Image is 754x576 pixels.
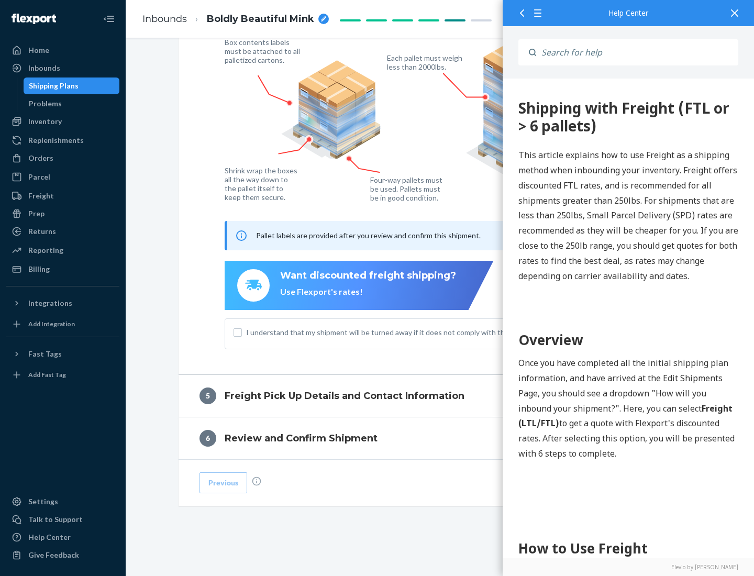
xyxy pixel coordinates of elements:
h4: Freight Pick Up Details and Contact Information [225,389,464,403]
a: Add Integration [6,316,119,333]
div: Help Center [518,9,738,17]
a: Freight [6,187,119,204]
a: Shipping Plans [24,77,120,94]
ol: breadcrumbs [134,4,337,35]
a: Returns [6,223,119,240]
div: Use Flexport's rates! [280,286,456,298]
div: Add Integration [28,319,75,328]
div: Returns [28,226,56,237]
div: 6 [199,430,216,447]
a: Talk to Support [6,511,119,528]
a: Problems [24,95,120,112]
button: 5Freight Pick Up Details and Contact Information [179,375,702,417]
div: Inventory [28,116,62,127]
span: I understand that my shipment will be turned away if it does not comply with the above guidelines. [246,327,647,338]
a: Settings [6,493,119,510]
h4: Review and Confirm Shipment [225,431,378,445]
a: Help Center [6,529,119,546]
span: Pallet labels are provided after you review and confirm this shipment. [256,231,481,240]
input: I understand that my shipment will be turned away if it does not comply with the above guidelines. [234,328,242,337]
p: This article explains how to use Freight as a shipping method when inbounding your inventory. Fre... [16,69,236,205]
div: 5 [199,387,216,404]
div: Give Feedback [28,550,79,560]
div: Shipping Plans [29,81,79,91]
div: Integrations [28,298,72,308]
div: Orders [28,153,53,163]
h2: Step 1: Boxes and Labels [16,491,236,509]
div: Problems [29,98,62,109]
figcaption: Shrink wrap the boxes all the way down to the pallet itself to keep them secure. [225,166,300,202]
h1: Overview [16,251,236,272]
div: Talk to Support [28,514,83,525]
div: Reporting [28,245,63,256]
div: Prep [28,208,45,219]
a: Parcel [6,169,119,185]
div: Help Center [28,532,71,542]
button: Integrations [6,295,119,312]
a: Replenishments [6,132,119,149]
a: Home [6,42,119,59]
div: Inbounds [28,63,60,73]
button: 6Review and Confirm Shipment [179,417,702,459]
figcaption: Each pallet must weigh less than 2000lbs. [387,53,465,71]
button: Close Navigation [98,8,119,29]
div: 360 Shipping with Freight (FTL or > 6 pallets) [16,21,236,56]
a: Inbounds [142,13,187,25]
a: Inventory [6,113,119,130]
button: Give Feedback [6,547,119,563]
div: Freight [28,191,54,201]
div: Billing [28,264,50,274]
button: Previous [199,472,247,493]
a: Billing [6,261,119,278]
div: Fast Tags [28,349,62,359]
div: Settings [28,496,58,507]
a: Orders [6,150,119,167]
span: Boldly Beautiful Mink [207,13,314,26]
div: Replenishments [28,135,84,146]
p: Once you have completed all the initial shipping plan information, and have arrived at the Edit S... [16,277,236,383]
a: Add Fast Tag [6,367,119,383]
div: Home [28,45,49,56]
button: Fast Tags [6,346,119,362]
a: Reporting [6,242,119,259]
div: Parcel [28,172,50,182]
img: Flexport logo [12,14,56,24]
h1: How to Use Freight [16,460,236,480]
a: Inbounds [6,60,119,76]
a: Elevio by [PERSON_NAME] [518,563,738,571]
figcaption: Four-way pallets must be used. Pallets must be in good condition. [370,175,443,202]
div: Add Fast Tag [28,370,66,379]
div: Want discounted freight shipping? [280,269,456,283]
a: Prep [6,205,119,222]
figcaption: Box contents labels must be attached to all palletized cartons. [225,38,303,64]
input: Search [536,39,738,65]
